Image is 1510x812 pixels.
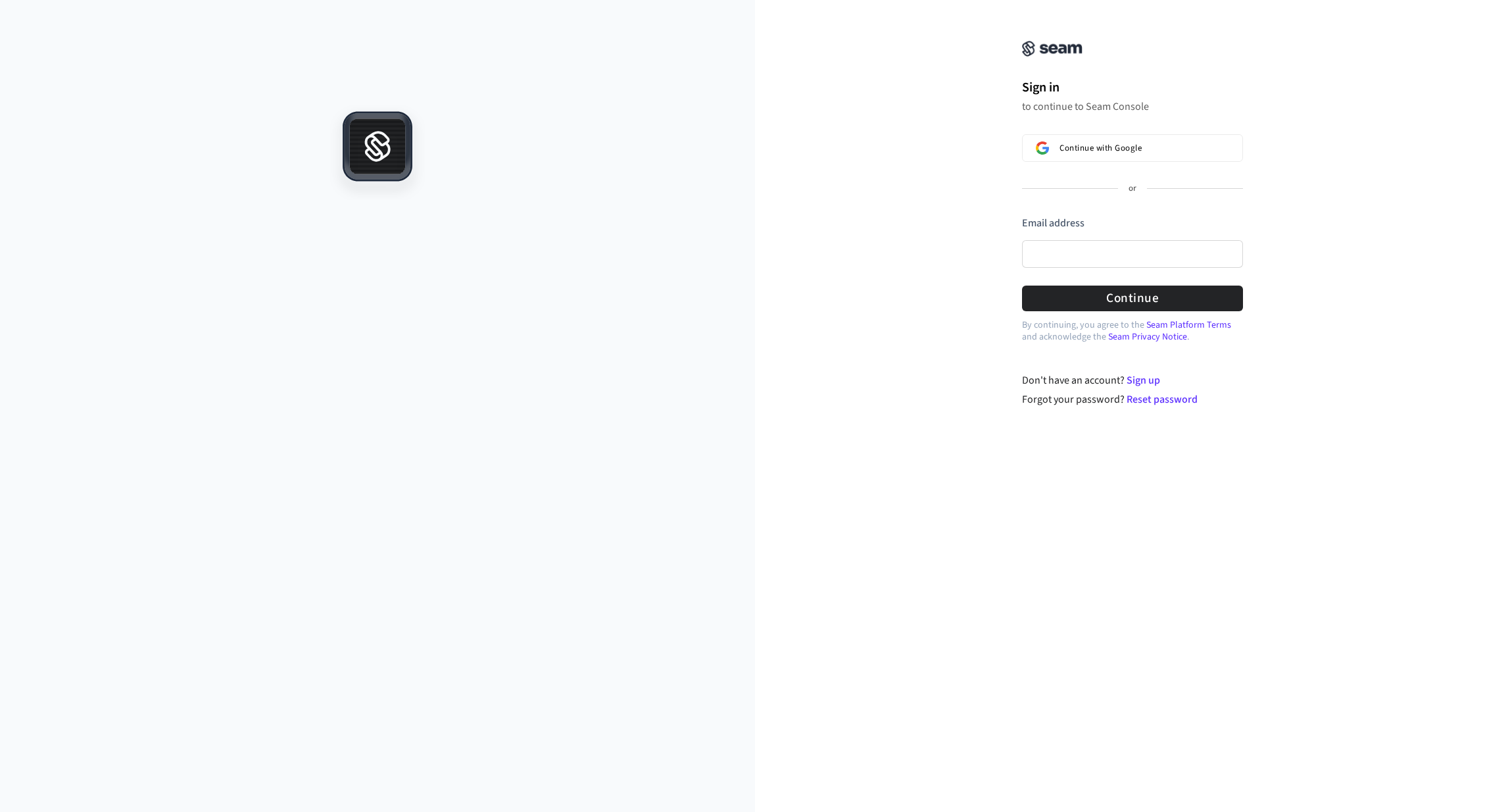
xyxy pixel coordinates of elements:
p: or [1129,183,1136,195]
h1: Sign in [1022,78,1243,97]
label: Email address [1022,216,1084,230]
p: By continuing, you agree to the and acknowledge the . [1022,319,1243,343]
div: Forgot your password? [1022,392,1244,407]
p: to continue to Seam Console [1022,100,1243,113]
a: Seam Platform Terms [1146,318,1231,332]
span: Continue with Google [1059,143,1142,153]
a: Seam Privacy Notice [1108,330,1187,343]
div: Don't have an account? [1022,372,1244,388]
button: Sign in with GoogleContinue with Google [1022,134,1243,162]
button: Continue [1022,286,1243,311]
img: Seam Console [1022,41,1083,57]
a: Reset password [1127,392,1198,407]
a: Sign up [1127,373,1160,388]
img: Sign in with Google [1036,141,1049,155]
